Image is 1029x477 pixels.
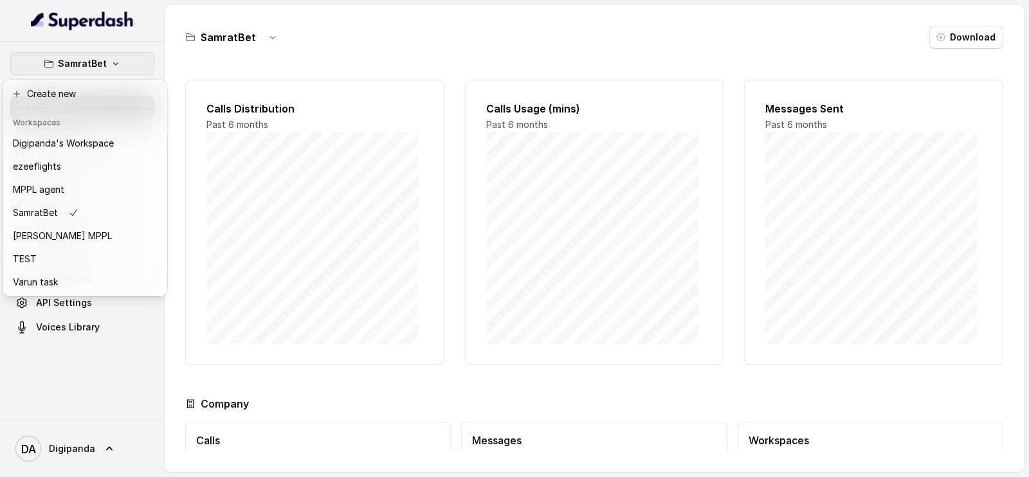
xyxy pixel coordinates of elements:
button: Create new [5,82,165,105]
p: MPPL agent [13,182,64,197]
div: SamratBet [3,80,167,296]
p: ezeeflights [13,159,61,174]
button: SamratBet [10,52,154,75]
header: Workspaces [5,111,165,132]
p: Digipanda's Workspace [13,136,114,151]
p: SamratBet [13,205,58,221]
p: SamratBet [58,56,107,71]
p: Varun task [13,274,58,290]
p: [PERSON_NAME] MPPL [13,228,112,244]
p: TEST [13,251,37,267]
